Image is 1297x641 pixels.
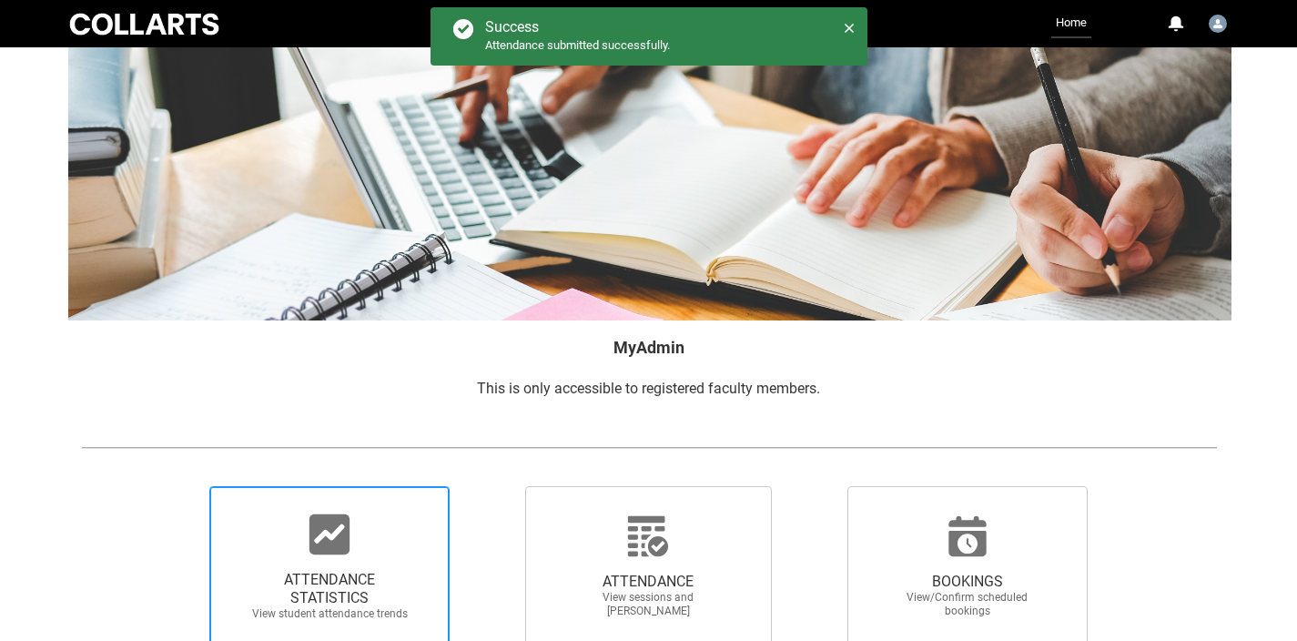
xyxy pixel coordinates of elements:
span: ATTENDANCE [568,573,728,591]
h2: MyAdmin [81,335,1217,360]
div: Success [485,18,670,36]
span: View sessions and [PERSON_NAME] [568,591,728,618]
span: View/Confirm scheduled bookings [887,591,1048,618]
span: BOOKINGS [887,573,1048,591]
img: REDU_GREY_LINE [81,438,1217,457]
span: This is only accessible to registered faculty members. [477,380,820,397]
a: Home [1051,9,1091,38]
span: Attendance submitted successfully. [485,38,670,52]
img: User16669206367075571695 [1209,15,1227,33]
button: User Profile User16669206367075571695 [1204,7,1231,36]
span: ATTENDANCE STATISTICS [249,571,410,607]
span: View student attendance trends [249,607,410,621]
